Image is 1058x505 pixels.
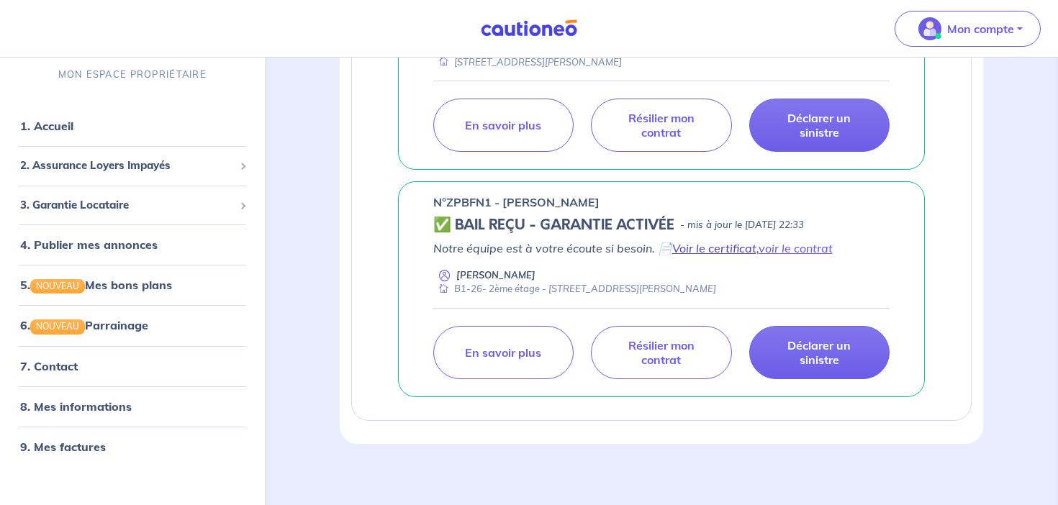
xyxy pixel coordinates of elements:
p: n°ZPBFN1 - [PERSON_NAME] [433,194,600,211]
p: En savoir plus [465,345,541,360]
div: 3. Garantie Locataire [6,191,259,219]
h5: ✅ BAIL REÇU - GARANTIE ACTIVÉE [433,217,674,234]
a: 1. Accueil [20,119,73,133]
div: 6.NOUVEAUParrainage [6,311,259,340]
p: Mon compte [947,20,1014,37]
div: 9. Mes factures [6,432,259,461]
a: Résilier mon contrat [591,326,731,379]
a: Résilier mon contrat [591,99,731,152]
img: Cautioneo [475,19,583,37]
span: 3. Garantie Locataire [20,197,234,214]
p: Notre équipe est à votre écoute si besoin. 📄 , [433,240,890,257]
div: B1-26- 2ème étage - [STREET_ADDRESS][PERSON_NAME] [433,282,716,296]
p: [PERSON_NAME] [456,268,535,282]
div: 1. Accueil [6,112,259,140]
p: Résilier mon contrat [609,111,713,140]
a: Voir le certificat [672,241,756,255]
a: 8. Mes informations [20,399,132,414]
a: En savoir plus [433,99,574,152]
div: state: CONTRACT-VALIDATED, Context: NEW,CHOOSE-CERTIFICATE,ALONE,LESSOR-DOCUMENTS [433,217,890,234]
a: 4. Publier mes annonces [20,237,158,252]
div: 2. Assurance Loyers Impayés [6,152,259,180]
a: 5.NOUVEAUMes bons plans [20,278,172,292]
p: En savoir plus [465,118,541,132]
a: Déclarer un sinistre [749,326,890,379]
p: MON ESPACE PROPRIÉTAIRE [58,68,207,81]
div: [STREET_ADDRESS][PERSON_NAME] [433,55,622,69]
p: Déclarer un sinistre [767,111,872,140]
span: 2. Assurance Loyers Impayés [20,158,234,174]
a: 9. Mes factures [20,440,106,454]
a: Déclarer un sinistre [749,99,890,152]
p: Déclarer un sinistre [767,338,872,367]
div: 4. Publier mes annonces [6,230,259,259]
div: 8. Mes informations [6,392,259,421]
div: 5.NOUVEAUMes bons plans [6,270,259,299]
p: Résilier mon contrat [609,338,713,367]
a: 6.NOUVEAUParrainage [20,319,148,333]
div: 7. Contact [6,352,259,381]
a: voir le contrat [759,241,833,255]
a: En savoir plus [433,326,574,379]
img: illu_account_valid_menu.svg [918,17,941,40]
button: illu_account_valid_menu.svgMon compte [895,11,1041,47]
p: - mis à jour le [DATE] 22:33 [680,218,804,232]
a: 7. Contact [20,359,78,373]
